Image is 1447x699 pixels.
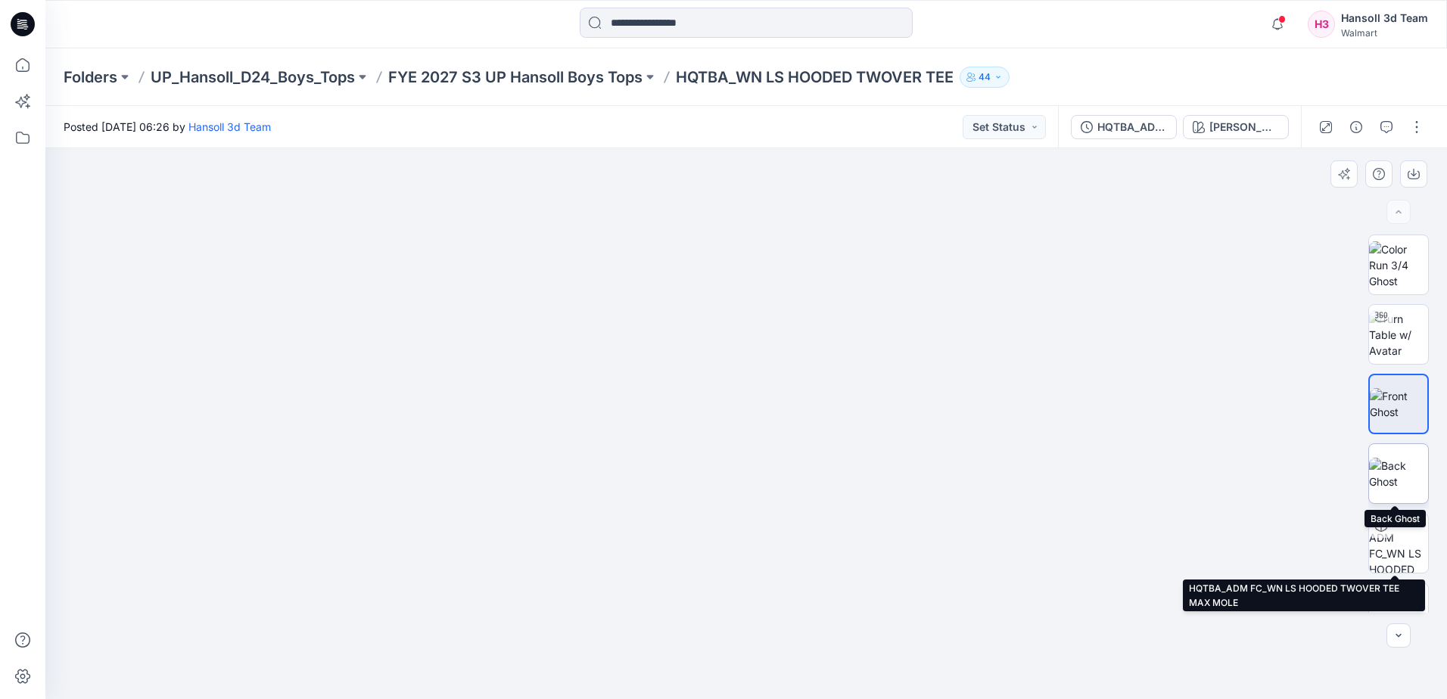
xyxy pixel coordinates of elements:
a: Folders [64,67,117,88]
a: Hansoll 3d Team [188,120,271,133]
a: UP_Hansoll_D24_Boys_Tops [151,67,355,88]
div: [PERSON_NAME] [1209,119,1279,135]
a: FYE 2027 S3 UP Hansoll Boys Tops [388,67,643,88]
div: Walmart [1341,27,1428,39]
p: 44 [979,69,991,85]
img: Turn Table w/ Avatar [1369,311,1428,359]
button: HQTBA_ADM FC_WN LS HOODED TWOVER TEE [1071,115,1177,139]
div: H3 [1308,11,1335,38]
button: Details [1344,115,1368,139]
span: Posted [DATE] 06:26 by [64,119,271,135]
img: All colorways [1369,597,1428,629]
div: HQTBA_ADM FC_WN LS HOODED TWOVER TEE [1097,119,1167,135]
img: HQTBA_ADM FC_WN LS HOODED TWOVER TEE MAX MOLE [1369,514,1428,573]
img: Front Ghost [1370,388,1427,420]
img: Back Ghost [1369,458,1428,489]
button: 44 [960,67,1010,88]
button: [PERSON_NAME] [1183,115,1289,139]
div: Hansoll 3d Team [1341,9,1428,27]
img: Color Run 3/4 Ghost [1369,241,1428,289]
p: HQTBA_WN LS HOODED TWOVER TEE [676,67,954,88]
